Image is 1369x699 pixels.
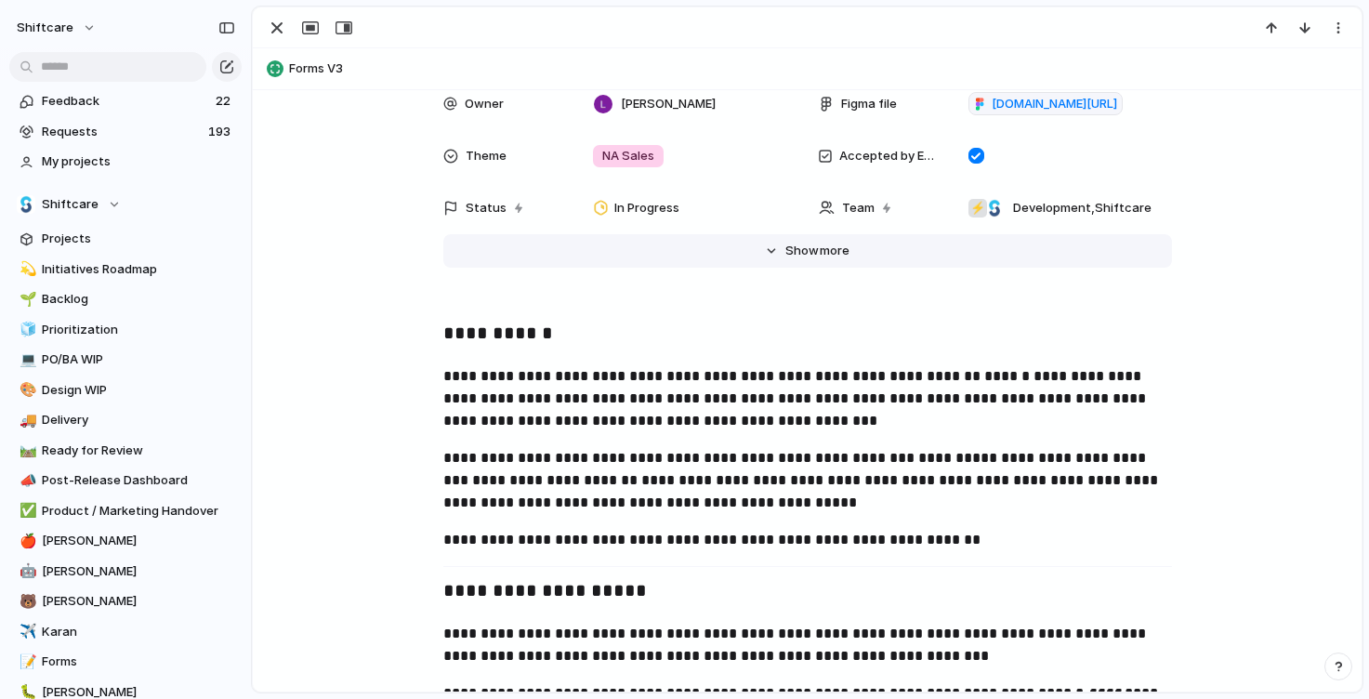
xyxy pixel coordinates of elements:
span: In Progress [614,199,679,218]
span: 193 [208,123,234,141]
button: shiftcare [8,13,106,43]
div: 📝 [20,652,33,673]
button: 🌱 [17,290,35,309]
a: Projects [9,225,242,253]
span: Post-Release Dashboard [42,471,235,490]
div: 🎨 [20,379,33,401]
button: 💫 [17,260,35,279]
span: Figma file [841,95,897,113]
span: shiftcare [17,19,73,37]
div: ✅ [20,500,33,521]
span: Team [842,199,875,218]
div: ⚡ [968,199,987,218]
a: 📣Post-Release Dashboard [9,467,242,495]
div: 🛤️ [20,440,33,461]
span: Owner [465,95,504,113]
span: Development , Shiftcare [1013,199,1152,218]
span: Karan [42,623,235,641]
button: 💻 [17,350,35,369]
span: Feedback [42,92,210,111]
a: 💻PO/BA WIP [9,346,242,374]
button: 🎨 [17,381,35,400]
a: 📝Forms [9,648,242,676]
button: Forms V3 [261,54,1353,84]
button: Showmore [443,234,1172,268]
span: Forms [42,653,235,671]
span: Backlog [42,290,235,309]
div: 🤖 [20,561,33,582]
span: 22 [216,92,234,111]
a: 🛤️Ready for Review [9,437,242,465]
a: 🎨Design WIP [9,376,242,404]
a: Requests193 [9,118,242,146]
a: [DOMAIN_NAME][URL] [968,92,1123,116]
div: 💻 [20,349,33,371]
div: 💫 [20,258,33,280]
a: 🐻[PERSON_NAME] [9,587,242,615]
span: Product / Marketing Handover [42,502,235,521]
span: [PERSON_NAME] [42,562,235,581]
button: 🧊 [17,321,35,339]
a: Feedback22 [9,87,242,115]
div: ✈️ [20,621,33,642]
span: Requests [42,123,203,141]
span: Initiatives Roadmap [42,260,235,279]
button: 📝 [17,653,35,671]
span: My projects [42,152,235,171]
a: 🍎[PERSON_NAME] [9,527,242,555]
span: [PERSON_NAME] [42,532,235,550]
span: Shiftcare [42,195,99,214]
button: 🛤️ [17,442,35,460]
button: 🐻 [17,592,35,611]
span: Theme [466,147,507,165]
a: My projects [9,148,242,176]
div: 🧊 [20,319,33,340]
span: Design WIP [42,381,235,400]
span: [PERSON_NAME] [42,592,235,611]
a: 🤖[PERSON_NAME] [9,558,242,586]
a: 🌱Backlog [9,285,242,313]
a: 💫Initiatives Roadmap [9,256,242,284]
span: Prioritization [42,321,235,339]
a: 🚚Delivery [9,406,242,434]
a: ✈️Karan [9,618,242,646]
div: 🐻 [20,591,33,613]
span: Accepted by Engineering [839,147,938,165]
a: 🧊Prioritization [9,316,242,344]
button: ✅ [17,502,35,521]
span: more [820,242,849,260]
span: PO/BA WIP [42,350,235,369]
span: Forms V3 [289,59,1353,78]
button: 📣 [17,471,35,490]
button: ✈️ [17,623,35,641]
span: [DOMAIN_NAME][URL] [992,95,1117,113]
span: [PERSON_NAME] [621,95,716,113]
a: ✅Product / Marketing Handover [9,497,242,525]
div: 🌱 [20,289,33,310]
span: Show [785,242,819,260]
button: 🤖 [17,562,35,581]
button: 🚚 [17,411,35,429]
span: Status [466,199,507,218]
span: NA Sales [602,147,654,165]
button: 🍎 [17,532,35,550]
span: Delivery [42,411,235,429]
div: 🚚 [20,410,33,431]
div: 🍎 [20,531,33,552]
button: Shiftcare [9,191,242,218]
span: Ready for Review [42,442,235,460]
